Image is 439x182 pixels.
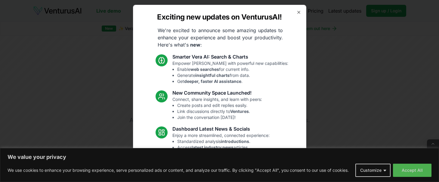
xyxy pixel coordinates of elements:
[177,78,288,84] li: Get .
[177,150,270,156] li: See topics.
[172,60,288,84] p: Empower [PERSON_NAME] with powerful new capabilities:
[153,27,288,48] p: We're excited to announce some amazing updates to enhance your experience and boost your producti...
[177,114,262,120] li: Join the conversation [DATE]!
[172,89,262,96] h3: New Community Space Launched!
[190,42,200,48] strong: new
[172,125,270,132] h3: Dashboard Latest News & Socials
[185,151,233,156] strong: trending relevant social
[221,139,249,144] strong: introductions
[230,109,249,114] strong: Ventures
[190,67,219,72] strong: web searches
[157,12,282,22] h2: Exciting new updates on VenturusAI!
[177,144,270,150] li: Access articles.
[184,79,241,84] strong: deeper, faster AI assistance
[177,174,265,180] li: Resolved Vera chart loading issue.
[172,161,265,168] h3: Fixes and UI Polish
[172,96,262,120] p: Connect, share insights, and learn with peers:
[177,138,270,144] li: Standardized analysis .
[177,108,262,114] li: Link discussions directly to .
[195,73,230,78] strong: insightful charts
[192,145,233,150] strong: latest industry news
[172,53,288,60] h3: Smarter Vera AI: Search & Charts
[177,72,288,78] li: Generate from data.
[177,102,262,108] li: Create posts and edit replies easily.
[172,132,270,156] p: Enjoy a more streamlined, connected experience:
[177,66,288,72] li: Enable for current info.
